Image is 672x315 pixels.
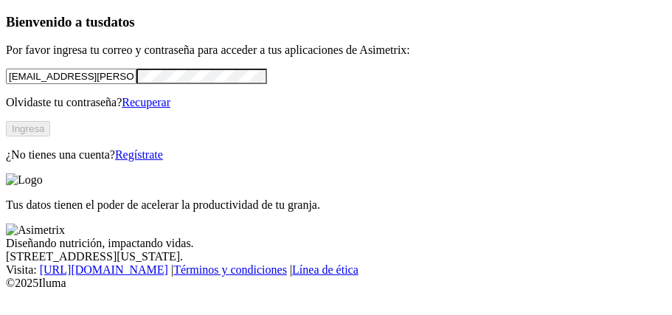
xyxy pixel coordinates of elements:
[6,14,666,30] h3: Bienvenido a tus
[6,263,666,277] div: Visita : | |
[6,250,666,263] div: [STREET_ADDRESS][US_STATE].
[6,44,666,57] p: Por favor ingresa tu correo y contraseña para acceder a tus aplicaciones de Asimetrix:
[6,173,43,187] img: Logo
[6,224,65,237] img: Asimetrix
[6,198,666,212] p: Tus datos tienen el poder de acelerar la productividad de tu granja.
[6,121,50,136] button: Ingresa
[103,14,135,30] span: datos
[115,148,163,161] a: Regístrate
[122,96,170,108] a: Recuperar
[173,263,287,276] a: Términos y condiciones
[6,148,666,162] p: ¿No tienes una cuenta?
[6,69,136,84] input: Tu correo
[6,237,666,250] div: Diseñando nutrición, impactando vidas.
[6,96,666,109] p: Olvidaste tu contraseña?
[40,263,168,276] a: [URL][DOMAIN_NAME]
[292,263,358,276] a: Línea de ética
[6,277,666,290] div: © 2025 Iluma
